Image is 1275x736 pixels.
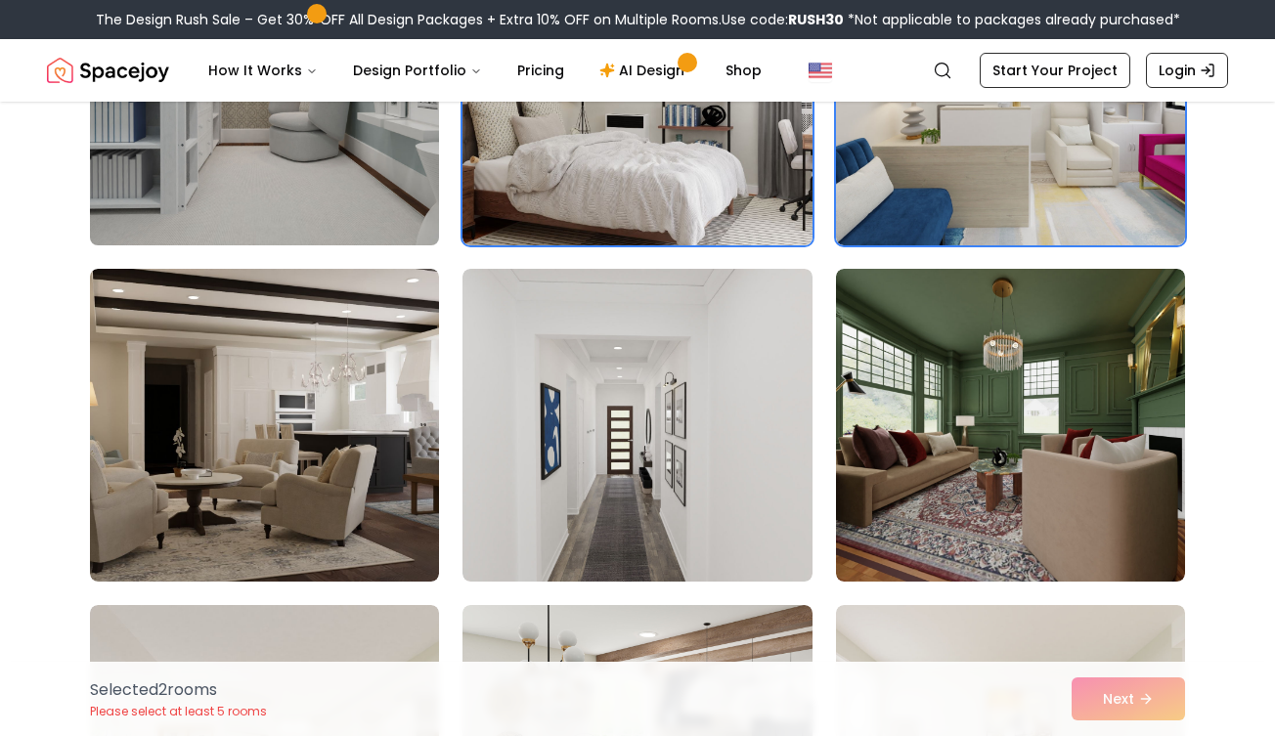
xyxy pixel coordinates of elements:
[193,51,333,90] button: How It Works
[47,51,169,90] img: Spacejoy Logo
[788,10,844,29] b: RUSH30
[836,269,1185,582] img: Room room-6
[722,10,844,29] span: Use code:
[47,51,169,90] a: Spacejoy
[462,269,812,582] img: Room room-5
[1146,53,1228,88] a: Login
[710,51,777,90] a: Shop
[193,51,777,90] nav: Main
[96,10,1180,29] div: The Design Rush Sale – Get 30% OFF All Design Packages + Extra 10% OFF on Multiple Rooms.
[47,39,1228,102] nav: Global
[90,269,439,582] img: Room room-4
[980,53,1130,88] a: Start Your Project
[502,51,580,90] a: Pricing
[584,51,706,90] a: AI Design
[90,704,267,719] p: Please select at least 5 rooms
[844,10,1180,29] span: *Not applicable to packages already purchased*
[809,59,832,82] img: United States
[337,51,498,90] button: Design Portfolio
[90,678,267,702] p: Selected 2 room s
